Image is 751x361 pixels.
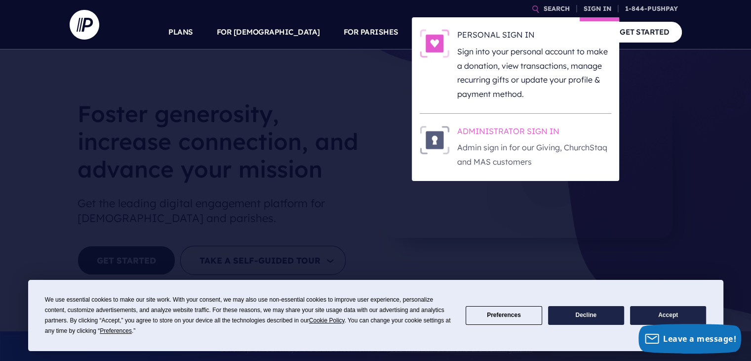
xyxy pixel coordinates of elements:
h6: PERSONAL SIGN IN [457,29,611,44]
div: We use essential cookies to make our site work. With your consent, we may also use non-essential ... [45,295,454,336]
a: ADMINISTRATOR SIGN IN - Illustration ADMINISTRATOR SIGN IN Admin sign in for our Giving, ChurchSt... [420,126,611,169]
a: COMPANY [548,15,584,49]
button: Preferences [466,306,542,325]
span: Leave a message! [663,333,736,344]
p: Admin sign in for our Giving, ChurchStaq and MAS customers [457,140,611,169]
a: EXPLORE [489,15,524,49]
h6: ADMINISTRATOR SIGN IN [457,126,611,140]
p: Sign into your personal account to make a donation, view transactions, manage recurring gifts or ... [457,45,611,101]
a: PERSONAL SIGN IN - Illustration PERSONAL SIGN IN Sign into your personal account to make a donati... [420,29,611,101]
button: Decline [548,306,624,325]
span: Preferences [100,327,132,334]
a: FOR [DEMOGRAPHIC_DATA] [217,15,320,49]
button: Accept [630,306,706,325]
a: GET STARTED [607,22,682,42]
a: FOR PARISHES [344,15,398,49]
span: Cookie Policy [309,317,345,324]
img: ADMINISTRATOR SIGN IN - Illustration [420,126,449,154]
a: SOLUTIONS [422,15,466,49]
a: PLANS [168,15,193,49]
img: PERSONAL SIGN IN - Illustration [420,29,449,58]
button: Leave a message! [638,324,741,354]
div: Cookie Consent Prompt [28,280,723,351]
